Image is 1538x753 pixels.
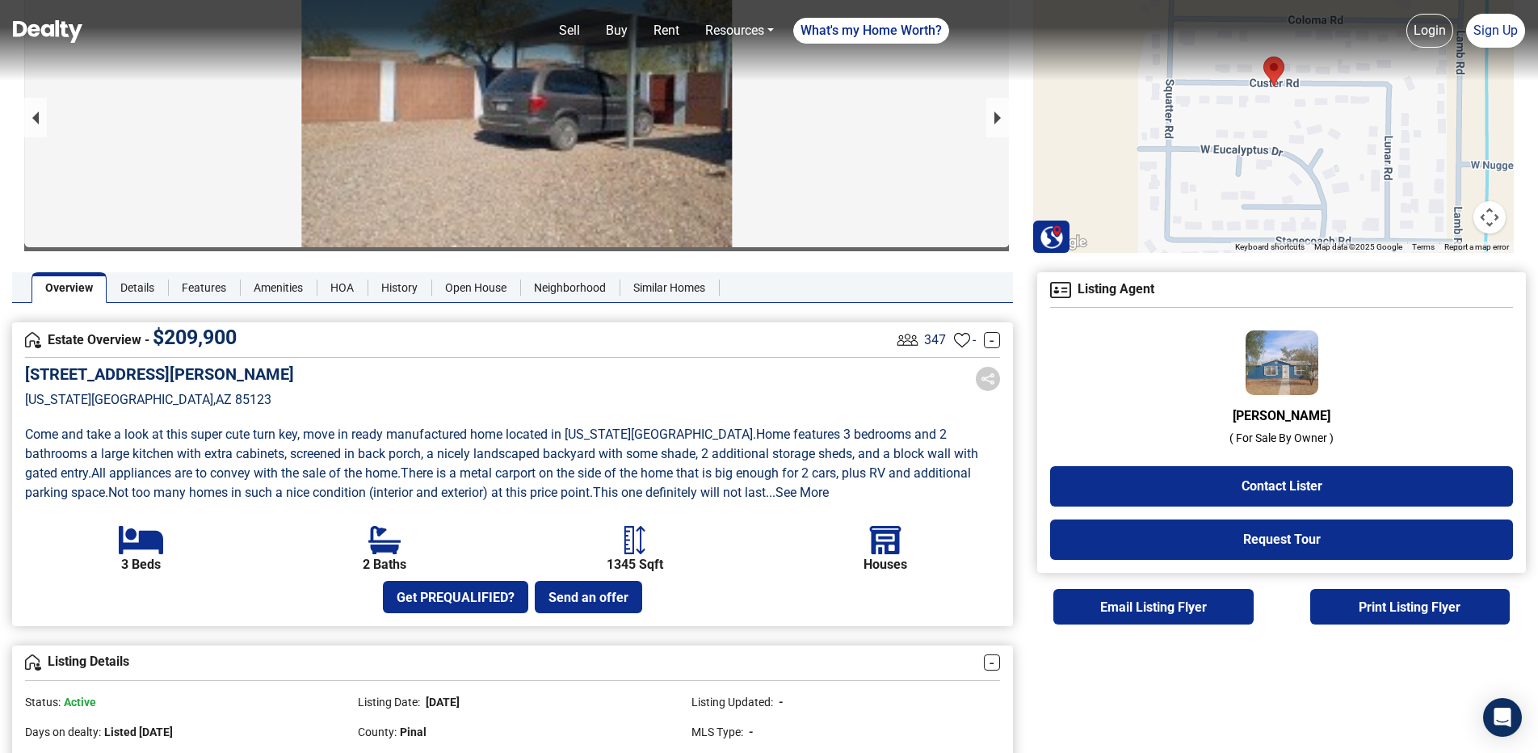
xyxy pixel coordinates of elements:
[1310,589,1510,625] button: Print Listing Flyer
[368,272,431,303] a: History
[423,696,460,709] span: [DATE]
[400,726,427,738] span: Pinal
[358,726,397,738] span: County:
[520,272,620,303] a: Neighborhood
[973,330,976,350] span: -
[25,654,984,671] h4: Listing Details
[1314,242,1402,251] span: Map data ©2025 Google
[240,272,317,303] a: Amenities
[91,465,401,481] span: All appliances are to convey with the sale of the home .
[553,15,586,47] a: Sell
[924,330,946,350] span: 347
[25,465,974,500] span: There is a metal carport on the side of the home that is big enough for 2 cars, plus RV and addit...
[535,581,642,613] button: Send an offer
[1053,589,1253,625] button: Email Listing Flyer
[1050,430,1513,447] p: ( For Sale By Owner )
[691,726,743,738] span: MLS Type:
[25,332,41,348] img: Overview
[64,696,96,709] span: Active
[25,364,294,384] h5: [STREET_ADDRESS][PERSON_NAME]
[776,696,784,709] span: -
[363,557,406,572] b: 2 Baths
[358,696,420,709] span: Listing Date:
[984,654,1000,671] a: -
[599,15,634,47] a: Buy
[121,557,161,572] b: 3 Beds
[431,272,520,303] a: Open House
[699,15,780,47] a: Resources
[1466,14,1525,48] a: Sign Up
[25,331,893,349] h4: Estate Overview -
[1473,201,1506,233] button: Map camera controls
[766,485,829,500] a: ...See More
[1235,242,1305,253] button: Keyboard shortcuts
[25,427,756,442] span: Come and take a look at this super cute turn key, move in ready manufactured home located in [US_...
[383,581,528,613] button: Get PREQUALIFIED?
[954,332,970,348] img: Favourites
[1406,14,1453,48] a: Login
[691,696,773,709] span: Listing Updated:
[32,272,107,303] a: Overview
[1246,330,1318,395] img: Agent
[1050,408,1513,423] h6: [PERSON_NAME]
[647,15,686,47] a: Rent
[25,654,41,671] img: Overview
[793,18,949,44] a: What's my Home Worth?
[104,726,173,738] span: Listed [DATE]
[25,726,101,738] span: Days on dealty:
[1050,282,1071,298] img: Agent
[13,20,82,43] img: Dealty - Buy, Sell & Rent Homes
[1040,225,1064,249] img: Search Homes at Dealty
[1483,698,1522,737] div: Open Intercom Messenger
[746,726,754,738] span: -
[607,557,663,572] b: 1345 Sqft
[864,557,907,572] b: Houses
[317,272,368,303] a: HOA
[1412,242,1435,251] a: Terms (opens in new tab)
[893,326,922,354] img: Listing View
[1444,242,1509,251] a: Report a map error
[25,427,981,481] span: Home features 3 bedrooms and 2 bathrooms a large kitchen with extra cabinets, screened in back po...
[108,485,593,500] span: Not too many homes in such a nice condition (interior and exterior) at this price point .
[8,705,57,753] iframe: BigID CMP Widget
[24,98,47,137] button: previous slide / item
[25,390,294,410] p: [US_STATE][GEOGRAPHIC_DATA] , AZ 85123
[168,272,240,303] a: Features
[153,326,237,349] span: $ 209,900
[986,98,1009,137] button: next slide / item
[25,696,61,709] span: Status:
[593,485,766,500] span: This one definitely will not last
[984,332,1000,348] a: -
[620,272,719,303] a: Similar Homes
[1050,520,1513,560] button: Request Tour
[1050,466,1513,507] button: Contact Lister
[1050,282,1513,298] h4: Listing Agent
[107,272,168,303] a: Details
